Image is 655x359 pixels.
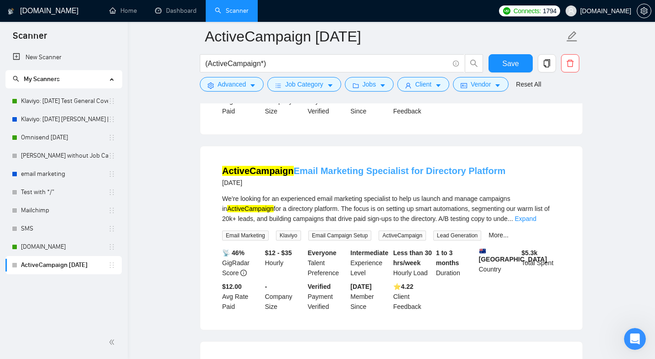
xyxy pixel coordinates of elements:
a: ActiveCampaign [DATE] [21,256,108,274]
b: Verified [308,283,331,290]
b: - [265,283,267,290]
span: Save [502,58,519,69]
img: logo [8,4,14,19]
a: ActiveCampaignEmail Marketing Specialist for Directory Platform [222,166,505,176]
span: Vendor [471,79,491,89]
b: $ 5.3k [521,249,537,256]
span: caret-down [494,82,501,89]
span: caret-down [379,82,386,89]
li: Klaviyo: 13.01.25 Test General Cover [5,92,122,110]
span: Email Marketing [222,231,269,241]
span: holder [108,189,115,196]
b: Intermediate [350,249,388,256]
div: Total Spent [520,248,562,278]
span: Email Campaign Setup [308,231,372,241]
span: caret-down [250,82,256,89]
li: Test with */" [5,183,122,201]
a: homeHome [109,7,137,15]
span: holder [108,97,115,105]
span: info-circle [453,61,459,67]
a: Klaviyo: [DATE] [PERSON_NAME] [MEDICAL_DATA] [21,110,108,128]
span: idcard [461,82,467,89]
button: Save [489,54,533,72]
span: Jobs [363,79,376,89]
div: Hourly [263,248,306,278]
img: upwork-logo.png [503,7,510,15]
button: search [465,54,483,72]
input: Search Freelance Jobs... [205,58,449,69]
a: Reset All [516,79,541,89]
span: holder [108,207,115,214]
span: delete [561,59,579,67]
button: folderJobscaret-down [345,77,394,92]
span: caret-down [435,82,442,89]
div: Duration [434,248,477,278]
span: ActiveCampaign [379,231,426,241]
button: setting [637,4,651,18]
span: Lead Generation [433,231,481,241]
a: SMS [21,220,108,238]
div: Hourly Load [391,248,434,278]
a: setting [637,7,651,15]
div: GigRadar Score [220,248,263,278]
div: We’re looking for an experienced email marketing specialist to help us launch and manage campaign... [222,194,561,224]
a: Omnisend [DATE] [21,128,108,147]
span: user [405,82,411,89]
a: Test with */" [21,183,108,201]
li: Klaviyo Scanner without Job Category [5,147,122,165]
a: [PERSON_NAME] without Job Category [21,147,108,165]
span: 1794 [543,6,556,16]
div: Avg Rate Paid [220,282,263,312]
div: Company Size [263,282,306,312]
b: [GEOGRAPHIC_DATA] [479,248,547,263]
span: holder [108,152,115,159]
b: $12 - $35 [265,249,292,256]
mark: ActiveCampaign [222,166,294,176]
span: My Scanners [24,75,60,83]
mark: ActiveCampaign [227,205,274,212]
span: user [568,8,574,14]
div: Experience Level [348,248,391,278]
li: Klaviyo: 11.02.25 Tamara Cover Test [5,110,122,128]
img: 🇦🇺 [479,248,486,254]
span: Client [415,79,431,89]
span: Klaviyo [276,231,301,241]
button: userClientcaret-down [397,77,449,92]
div: Talent Preference [306,248,349,278]
span: holder [108,116,115,123]
span: holder [108,225,115,232]
span: edit [566,31,578,42]
a: More... [489,231,509,239]
div: Client Feedback [391,282,434,312]
a: Klaviyo: [DATE] Test General Cover [21,92,108,110]
b: Everyone [308,249,337,256]
li: New Scanner [5,48,122,67]
li: Mailchimp [5,201,122,220]
span: bars [275,82,281,89]
iframe: Intercom live chat [624,328,646,350]
button: delete [561,54,579,72]
span: holder [108,243,115,251]
button: barsJob Categorycaret-down [267,77,341,92]
span: setting [208,82,214,89]
span: info-circle [240,270,247,276]
button: copy [538,54,556,72]
div: Member Since [348,282,391,312]
span: holder [108,170,115,178]
span: Job Category [285,79,323,89]
span: search [465,59,483,67]
div: Country [477,248,520,278]
li: email marketing [5,165,122,183]
span: Scanner [5,29,54,48]
button: settingAdvancedcaret-down [200,77,264,92]
a: New Scanner [13,48,114,67]
a: dashboardDashboard [155,7,197,15]
span: Connects: [514,6,541,16]
span: holder [108,134,115,141]
li: ActiveCampaign 13.08.25 [5,256,122,274]
span: ... [508,215,513,222]
span: My Scanners [13,75,60,83]
a: email marketing [21,165,108,183]
b: Less than 30 hrs/week [393,249,432,267]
